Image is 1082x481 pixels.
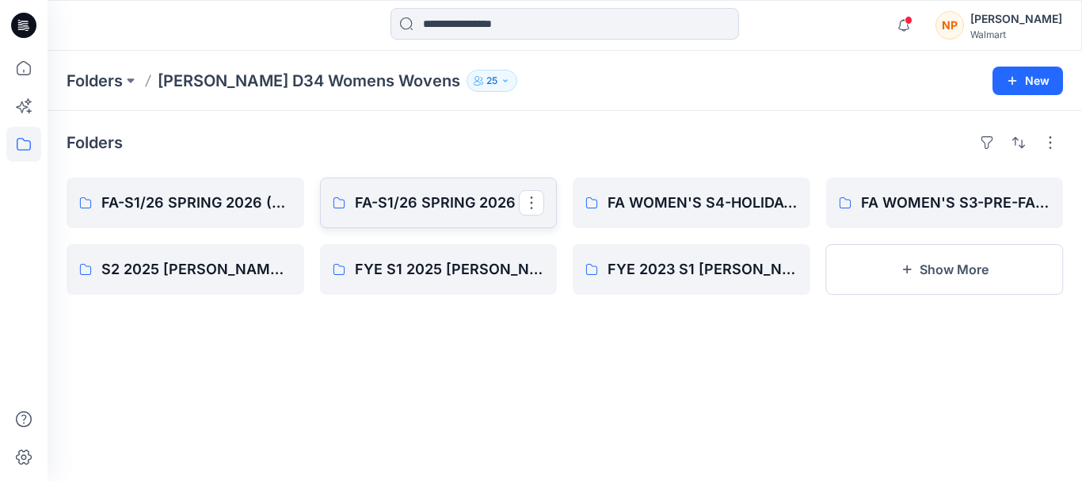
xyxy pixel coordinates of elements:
[826,244,1064,295] button: Show More
[970,29,1062,40] div: Walmart
[861,192,1051,214] p: FA WOMEN'S S3-PRE-FALL/FALL 2025
[486,72,497,90] p: 25
[320,244,558,295] a: FYE S1 2025 [PERSON_NAME] D34 Women's Wovens
[101,192,291,214] p: FA-S1/26 SPRING 2026 (SHAHI KNITS)
[608,258,798,281] p: FYE 2023 S1 [PERSON_NAME] D34 Womens Wovens
[970,10,1062,29] div: [PERSON_NAME]
[467,70,517,92] button: 25
[67,133,123,152] h4: Folders
[608,192,798,214] p: FA WOMEN'S S4-HOLIDAY 2025
[158,70,460,92] p: [PERSON_NAME] D34 Womens Wovens
[355,258,545,281] p: FYE S1 2025 [PERSON_NAME] D34 Women's Wovens
[573,178,810,228] a: FA WOMEN'S S4-HOLIDAY 2025
[67,178,304,228] a: FA-S1/26 SPRING 2026 (SHAHI KNITS)
[992,67,1063,95] button: New
[935,11,964,40] div: NP
[67,244,304,295] a: S2 2025 [PERSON_NAME] D34 WOMENS
[355,192,520,214] p: FA-S1/26 SPRING 2026
[320,178,558,228] a: FA-S1/26 SPRING 2026
[573,244,810,295] a: FYE 2023 S1 [PERSON_NAME] D34 Womens Wovens
[101,258,291,281] p: S2 2025 [PERSON_NAME] D34 WOMENS
[67,70,123,92] a: Folders
[826,178,1064,228] a: FA WOMEN'S S3-PRE-FALL/FALL 2025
